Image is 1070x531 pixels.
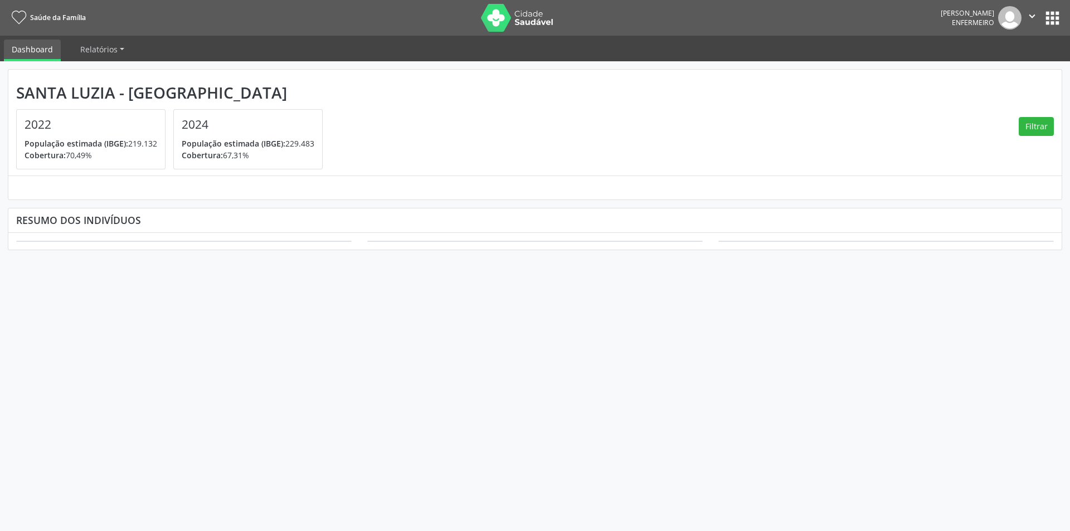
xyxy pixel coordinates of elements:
[25,150,66,160] span: Cobertura:
[30,13,86,22] span: Saúde da Família
[952,18,994,27] span: Enfermeiro
[16,214,1054,226] div: Resumo dos indivíduos
[72,40,132,59] a: Relatórios
[25,118,157,131] h4: 2022
[25,138,128,149] span: População estimada (IBGE):
[8,8,86,27] a: Saúde da Família
[80,44,118,55] span: Relatórios
[182,118,314,131] h4: 2024
[182,138,285,149] span: População estimada (IBGE):
[1019,117,1054,136] button: Filtrar
[1026,10,1038,22] i: 
[16,84,330,102] div: Santa Luzia - [GEOGRAPHIC_DATA]
[941,8,994,18] div: [PERSON_NAME]
[1043,8,1062,28] button: apps
[182,138,314,149] p: 229.483
[182,149,314,161] p: 67,31%
[25,138,157,149] p: 219.132
[4,40,61,61] a: Dashboard
[998,6,1022,30] img: img
[1022,6,1043,30] button: 
[25,149,157,161] p: 70,49%
[182,150,223,160] span: Cobertura:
